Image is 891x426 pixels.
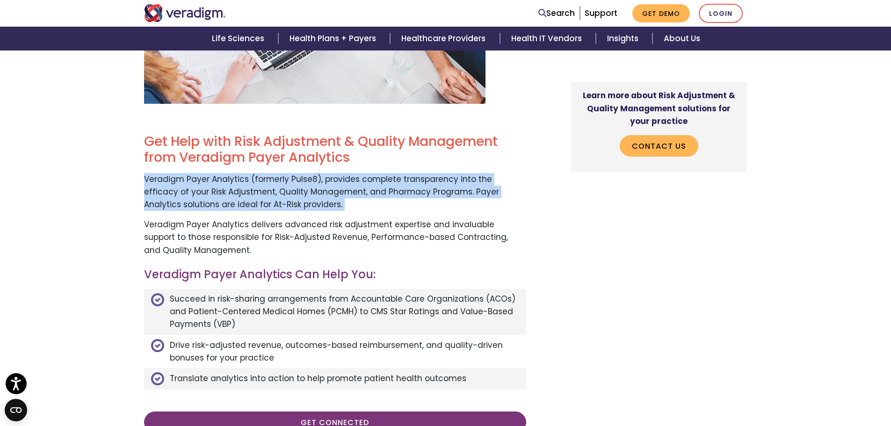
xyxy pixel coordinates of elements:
[596,27,652,51] a: Insights
[538,7,575,20] a: Search
[144,268,526,282] h3: Veradigm Payer Analytics Can Help You:
[144,173,526,211] p: Veradigm Payer Analytics (formerly Pulse8), provides complete transparency into the efficacy of y...
[144,134,526,165] h2: Get Help with Risk Adjustment & Quality Management from Veradigm Payer Analytics
[699,4,743,23] a: Login
[144,218,526,257] p: Veradigm Payer Analytics delivers advanced risk adjustment expertise and invaluable support to th...
[144,335,526,368] li: Drive risk-adjusted revenue, outcomes-based reimbursement, and quality-driven bonuses for your pr...
[144,289,526,335] li: Succeed in risk-sharing arrangements from Accountable Care Organizations (ACOs) and Patient-Cente...
[144,368,526,389] li: Translate analytics into action to help promote patient health outcomes
[583,90,735,126] strong: Learn more about Risk Adjustment & Quality Management solutions for your practice
[500,27,596,51] a: Health IT Vendors
[390,27,500,51] a: Healthcare Providers
[620,135,698,157] a: Contact Us
[201,27,278,51] a: Life Sciences
[144,4,226,22] img: Veradigm logo
[632,4,690,22] a: Get Demo
[585,7,617,19] a: Support
[652,27,711,51] a: About Us
[278,27,390,51] a: Health Plans + Payers
[5,399,27,421] button: Open CMP widget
